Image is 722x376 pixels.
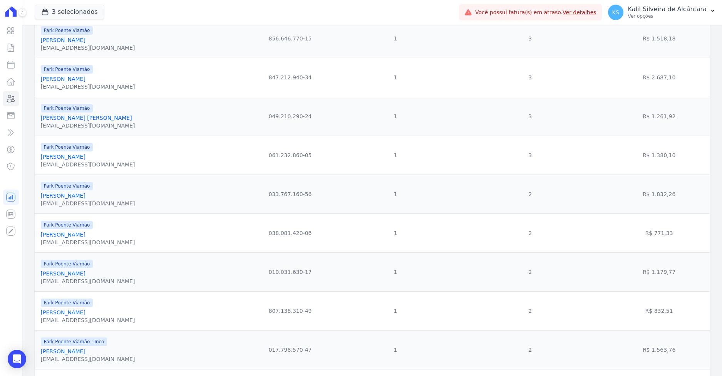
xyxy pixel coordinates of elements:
[608,291,710,330] td: R$ 832,51
[602,2,722,23] button: KS Kalil Silveira de Alcântara Ver opções
[41,65,93,74] span: Park Poente Viamão
[241,58,339,97] td: 847.212.940-34
[241,291,339,330] td: 807.138.310-49
[41,182,93,190] span: Park Poente Viamão
[608,19,710,58] td: R$ 1.518,18
[41,238,135,246] div: [EMAIL_ADDRESS][DOMAIN_NAME]
[339,213,452,252] td: 1
[41,154,85,160] a: [PERSON_NAME]
[339,19,452,58] td: 1
[241,19,339,58] td: 856.646.770-15
[339,97,452,136] td: 1
[8,350,26,368] div: Open Intercom Messenger
[452,175,608,213] td: 2
[41,260,93,268] span: Park Poente Viamão
[41,37,85,43] a: [PERSON_NAME]
[241,175,339,213] td: 033.767.160-56
[241,330,339,369] td: 017.798.570-47
[452,19,608,58] td: 3
[475,8,596,17] span: Você possui fatura(s) em atraso.
[608,58,710,97] td: R$ 2.687,10
[339,58,452,97] td: 1
[41,270,85,277] a: [PERSON_NAME]
[41,337,107,346] span: Park Poente Viamão - Inco
[41,161,135,168] div: [EMAIL_ADDRESS][DOMAIN_NAME]
[339,136,452,175] td: 1
[41,115,132,121] a: [PERSON_NAME] [PERSON_NAME]
[452,136,608,175] td: 3
[452,58,608,97] td: 3
[41,277,135,285] div: [EMAIL_ADDRESS][DOMAIN_NAME]
[41,355,135,363] div: [EMAIL_ADDRESS][DOMAIN_NAME]
[41,122,135,129] div: [EMAIL_ADDRESS][DOMAIN_NAME]
[339,252,452,291] td: 1
[608,97,710,136] td: R$ 1.261,92
[241,136,339,175] td: 061.232.860-05
[608,330,710,369] td: R$ 1.563,76
[608,213,710,252] td: R$ 771,33
[628,13,707,19] p: Ver opções
[41,299,93,307] span: Park Poente Viamão
[41,26,93,35] span: Park Poente Viamão
[41,83,135,91] div: [EMAIL_ADDRESS][DOMAIN_NAME]
[452,252,608,291] td: 2
[241,213,339,252] td: 038.081.420-06
[339,175,452,213] td: 1
[41,44,135,52] div: [EMAIL_ADDRESS][DOMAIN_NAME]
[41,76,85,82] a: [PERSON_NAME]
[41,309,85,316] a: [PERSON_NAME]
[452,213,608,252] td: 2
[452,291,608,330] td: 2
[41,104,93,112] span: Park Poente Viamão
[41,200,135,207] div: [EMAIL_ADDRESS][DOMAIN_NAME]
[452,97,608,136] td: 3
[339,330,452,369] td: 1
[41,221,93,229] span: Park Poente Viamão
[452,330,608,369] td: 2
[608,175,710,213] td: R$ 1.832,26
[41,316,135,324] div: [EMAIL_ADDRESS][DOMAIN_NAME]
[608,136,710,175] td: R$ 1.380,10
[41,348,85,354] a: [PERSON_NAME]
[628,5,707,13] p: Kalil Silveira de Alcântara
[41,232,85,238] a: [PERSON_NAME]
[563,9,596,15] a: Ver detalhes
[241,252,339,291] td: 010.031.630-17
[35,5,104,19] button: 3 selecionados
[41,193,85,199] a: [PERSON_NAME]
[612,10,619,15] span: KS
[241,97,339,136] td: 049.210.290-24
[41,143,93,151] span: Park Poente Viamão
[608,252,710,291] td: R$ 1.179,77
[339,291,452,330] td: 1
